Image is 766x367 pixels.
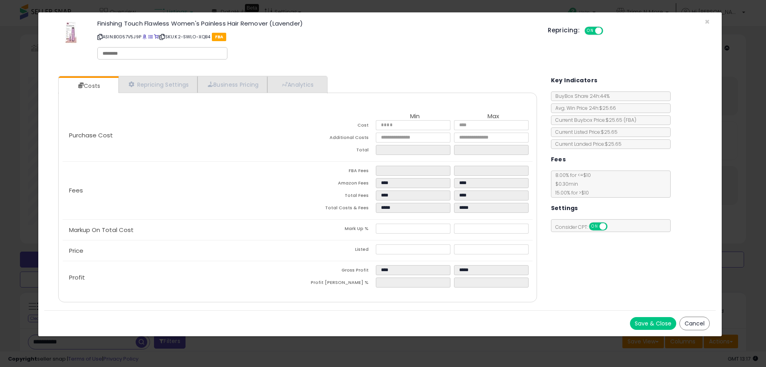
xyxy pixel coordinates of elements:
[606,117,636,123] span: $25.65
[602,28,615,34] span: OFF
[63,132,298,139] p: Purchase Cost
[624,117,636,123] span: ( FBA )
[197,76,267,93] a: Business Pricing
[551,105,616,111] span: Avg. Win Price 24h: $25.66
[63,248,298,254] p: Price
[59,20,83,44] img: 313TlqlH9BL._SL60_.jpg
[298,224,376,236] td: Mark Up %
[551,93,610,99] span: BuyBox Share 24h: 44%
[212,33,227,41] span: FBA
[267,76,326,93] a: Analytics
[142,34,147,40] a: BuyBox page
[298,133,376,145] td: Additional Costs
[551,181,578,187] span: $0.30 min
[630,317,676,330] button: Save & Close
[606,223,619,230] span: OFF
[590,223,600,230] span: ON
[59,78,118,94] a: Costs
[118,76,197,93] a: Repricing Settings
[298,120,376,133] td: Cost
[585,28,595,34] span: ON
[97,20,536,26] h3: Finishing Touch Flawless Women's Painless Hair Remover (Lavender)
[298,278,376,290] td: Profit [PERSON_NAME] %
[551,75,598,85] h5: Key Indicators
[551,117,636,123] span: Current Buybox Price:
[63,274,298,281] p: Profit
[63,227,298,233] p: Markup On Total Cost
[298,244,376,257] td: Listed
[148,34,153,40] a: All offer listings
[551,129,618,135] span: Current Listed Price: $25.65
[298,265,376,278] td: Gross Profit
[97,30,536,43] p: ASIN: B0D57V5J9P | SKU: K2-SWLO-XQB4
[376,113,454,120] th: Min
[679,317,710,330] button: Cancel
[454,113,532,120] th: Max
[551,224,618,230] span: Consider CPT:
[298,145,376,157] td: Total
[551,172,591,196] span: 8.00 % for <= $10
[705,16,710,28] span: ×
[154,34,158,40] a: Your listing only
[551,141,622,147] span: Current Landed Price: $25.65
[298,178,376,190] td: Amazon Fees
[63,187,298,194] p: Fees
[551,203,578,213] h5: Settings
[551,155,566,165] h5: Fees
[298,190,376,203] td: Total Fees
[298,203,376,215] td: Total Costs & Fees
[548,27,580,34] h5: Repricing:
[551,189,589,196] span: 15.00 % for > $10
[298,166,376,178] td: FBA Fees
